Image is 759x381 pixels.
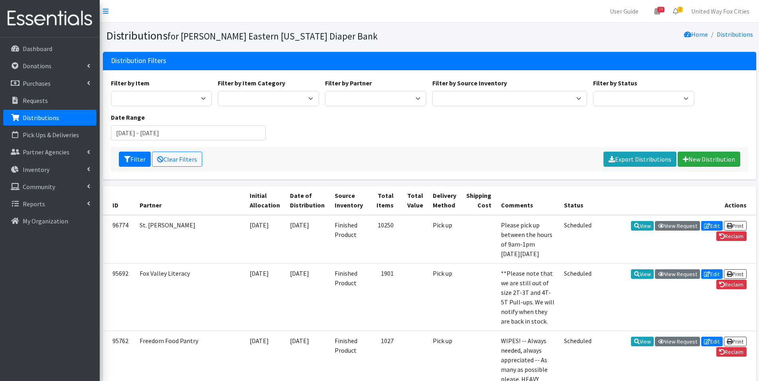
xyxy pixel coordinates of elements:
[111,78,150,88] label: Filter by Item
[3,179,97,195] a: Community
[3,144,97,160] a: Partner Agencies
[330,186,368,215] th: Source Inventory
[724,337,747,346] a: Print
[152,152,202,167] a: Clear Filters
[3,5,97,32] img: HumanEssentials
[717,30,753,38] a: Distributions
[593,78,637,88] label: Filter by Status
[368,215,398,264] td: 10250
[559,263,596,331] td: Scheduled
[496,263,560,331] td: **Please note that we are still out of size 2T-3T and 4T-5T Pull-ups. We will notify when they ar...
[685,3,756,19] a: United Way Fox Cities
[3,162,97,178] a: Inventory
[3,213,97,229] a: My Organization
[3,75,97,91] a: Purchases
[368,186,398,215] th: Total Items
[716,347,747,357] a: Reclaim
[245,215,285,264] td: [DATE]
[3,127,97,143] a: Pick Ups & Deliveries
[23,217,68,225] p: My Organization
[496,186,560,215] th: Comments
[23,97,48,105] p: Requests
[3,110,97,126] a: Distributions
[559,215,596,264] td: Scheduled
[678,7,683,12] span: 2
[428,263,461,331] td: Pick up
[684,30,708,38] a: Home
[701,221,723,231] a: Edit
[603,152,676,167] a: Export Distributions
[678,152,740,167] a: New Distribution
[23,148,69,156] p: Partner Agencies
[23,45,52,53] p: Dashboard
[111,113,145,122] label: Date Range
[23,183,55,191] p: Community
[657,7,664,12] span: 14
[330,215,368,264] td: Finished Product
[716,231,747,241] a: Reclaim
[3,58,97,74] a: Donations
[23,200,45,208] p: Reports
[655,337,700,346] a: View Request
[631,269,654,279] a: View
[368,263,398,331] td: 1901
[111,125,266,140] input: January 1, 2011 - December 31, 2011
[285,215,330,264] td: [DATE]
[135,186,245,215] th: Partner
[218,78,285,88] label: Filter by Item Category
[655,269,700,279] a: View Request
[559,186,596,215] th: Status
[285,186,330,215] th: Date of Distribution
[106,29,427,43] h1: Distributions
[3,41,97,57] a: Dashboard
[135,263,245,331] td: Fox Valley Literacy
[23,62,51,70] p: Donations
[3,196,97,212] a: Reports
[724,221,747,231] a: Print
[724,269,747,279] a: Print
[496,215,560,264] td: Please pick up between the hours of 9am-1pm [DATE][DATE]
[648,3,666,19] a: 14
[23,114,59,122] p: Distributions
[119,152,151,167] button: Filter
[631,337,654,346] a: View
[245,263,285,331] td: [DATE]
[111,57,166,65] h3: Distribution Filters
[245,186,285,215] th: Initial Allocation
[716,280,747,289] a: Reclaim
[603,3,645,19] a: User Guide
[701,337,723,346] a: Edit
[23,166,49,174] p: Inventory
[701,269,723,279] a: Edit
[285,263,330,331] td: [DATE]
[103,215,135,264] td: 96774
[597,186,756,215] th: Actions
[103,186,135,215] th: ID
[103,263,135,331] td: 95692
[325,78,372,88] label: Filter by Partner
[428,186,461,215] th: Delivery Method
[23,131,79,139] p: Pick Ups & Deliveries
[428,215,461,264] td: Pick up
[631,221,654,231] a: View
[461,186,496,215] th: Shipping Cost
[135,215,245,264] td: St. [PERSON_NAME]
[655,221,700,231] a: View Request
[398,186,428,215] th: Total Value
[23,79,51,87] p: Purchases
[3,93,97,109] a: Requests
[330,263,368,331] td: Finished Product
[432,78,507,88] label: Filter by Source Inventory
[666,3,685,19] a: 2
[168,30,378,42] small: for [PERSON_NAME] Eastern [US_STATE] Diaper Bank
